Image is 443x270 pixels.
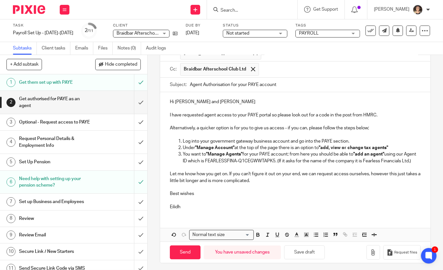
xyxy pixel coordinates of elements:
span: Not started [226,31,249,36]
p: Hi [PERSON_NAME] and [PERSON_NAME] [170,99,420,105]
h1: Review Email [19,230,91,240]
a: Notes (0) [118,42,141,55]
label: Client [113,23,178,28]
div: Search for option [189,230,254,240]
label: Tags [295,23,360,28]
a: Files [98,42,113,55]
label: Cc: [170,66,177,72]
p: Log into your government gateway business account and go into the PAYE section. [183,138,420,145]
h1: Set Up Pension [19,157,91,167]
div: 7 [6,197,15,206]
div: 2 [85,27,94,34]
div: 10 [6,247,15,256]
button: Request files [383,245,421,260]
label: Due by [186,23,215,28]
img: Pixie [13,5,45,14]
strong: "add an agent" [353,152,384,157]
a: Subtasks [13,42,37,55]
label: Status [223,23,287,28]
h1: Review [19,214,91,223]
a: Client tasks [42,42,70,55]
strong: "Manage Account" [195,146,234,150]
img: 324535E6-56EA-408B-A48B-13C02EA99B5D.jpeg [413,5,423,15]
div: 3 [6,118,15,127]
h1: Secure Link / New Starters [19,247,91,256]
p: Under at the top of the page there is an option to [183,145,420,151]
input: Search [220,8,278,14]
div: 9 [6,231,15,240]
input: Send [170,245,201,259]
div: 1 [6,78,15,87]
div: Payroll Set Up - [DATE]-[DATE] [13,30,73,36]
input: Search for option [227,232,250,238]
p: You want to for your PAYE account; from here you should be able to using our Agent ID which is FE... [183,151,420,164]
p: [PERSON_NAME] [374,6,409,13]
div: 1 [432,246,438,253]
div: 8 [6,214,15,223]
label: Task [13,23,73,28]
a: Emails [75,42,93,55]
span: PAYROLL [299,31,319,36]
div: 5 [6,157,15,167]
button: + Add subtask [6,59,42,70]
h1: Optional - Request access to PAYE [19,117,91,127]
div: 2 [6,98,15,107]
h1: Request Personal Details & Employment Info [19,134,91,150]
p: Best wishes [170,190,420,197]
p: Let me know how you get on. If you can't figure it out on your end, we can request access ourselv... [170,171,420,184]
button: Hide completed [95,59,141,70]
h1: Need help with setting up your pension scheme? [19,174,91,190]
div: You have unsaved changes [204,245,281,259]
span: Hide completed [105,62,137,67]
span: Request files [394,250,417,255]
strong: "add, view or change tax agents" [319,146,388,150]
div: Payroll Set Up - 2025-2026 [13,30,73,36]
h1: Get authorised for PAYE as an agent [19,94,91,111]
div: 4 [6,138,15,147]
p: Eilidh [170,204,420,210]
a: Audit logs [146,42,171,55]
span: [DATE] [186,31,199,35]
button: Save draft [284,245,325,259]
span: Braidbar Afterschool Club Ltd [184,66,246,72]
div: 6 [6,178,15,187]
strong: "Manage Agents" [206,152,242,157]
span: Normal text size [191,232,226,238]
p: Alternatively, a quicker option is for you to give us access - if you can, please follow the step... [170,125,420,131]
h1: Set up Business and Employees [19,197,91,207]
small: /11 [88,29,94,33]
p: I have requested agent access to your PAYE portal so please look out for a code in the post from ... [170,112,420,118]
span: Get Support [313,7,338,12]
label: Subject: [170,81,187,88]
span: Braidbar Afterschool Club Ltd [117,31,176,36]
h1: Get them set up with PAYE [19,78,91,87]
